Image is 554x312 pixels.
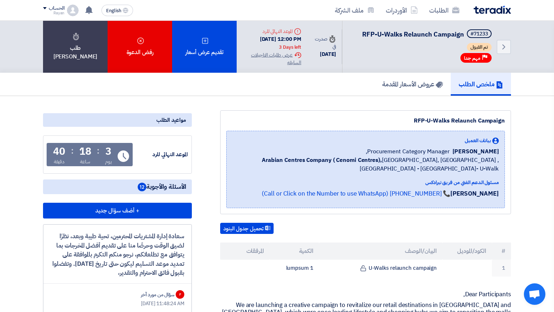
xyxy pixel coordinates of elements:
h5: ملخص الطلب [459,80,503,88]
div: #71233 [470,32,488,37]
div: Rayan [43,11,64,15]
span: English [106,8,121,13]
h5: RFP-U-Walks Relaunch Campaign [362,29,493,39]
td: 1 lumpsum [270,260,319,277]
div: F [176,290,184,299]
a: عروض الأسعار المقدمة [374,73,451,96]
div: يوم [105,158,112,165]
div: ساعة [80,158,90,165]
b: Arabian Centres Company ( Cenomi Centres), [262,156,382,164]
button: + أضف سؤال جديد [43,203,192,219]
a: الطلبات [423,2,465,19]
div: [DATE] 11:48:24 AM [51,300,184,307]
th: الكمية [270,243,319,260]
div: صدرت في [313,35,336,50]
div: طلب [PERSON_NAME] [43,21,108,73]
div: عرض طلبات التاجيلات السابقه [242,51,301,66]
img: profile_test.png [67,5,79,16]
div: [DATE] 12:00 PM [242,35,301,51]
p: Dear Participants, [220,291,511,298]
a: 📞 [PHONE_NUMBER] (Call or Click on the Number to use WhatsApp) [262,189,450,198]
div: تقديم عرض أسعار [172,21,237,73]
div: دقيقة [54,158,65,165]
strong: [PERSON_NAME] [450,189,499,198]
div: 3 [105,147,112,157]
a: ملخص الطلب [451,73,511,96]
div: الموعد النهائي للرد [134,150,188,159]
span: [GEOGRAPHIC_DATA], [GEOGRAPHIC_DATA] ,[GEOGRAPHIC_DATA] - [GEOGRAPHIC_DATA]- U-Walk [232,156,499,173]
div: : [71,144,74,157]
div: مواعيد الطلب [43,113,192,127]
button: تحميل جدول البنود [220,223,274,234]
div: : [97,144,99,157]
span: بيانات العميل [465,137,491,144]
td: U-Walks relaunch campaign [319,260,443,277]
span: [PERSON_NAME] [453,147,499,156]
span: تم القبول [467,43,492,52]
th: # [492,243,511,260]
div: RFP-U-Walks Relaunch Campaign [226,116,505,125]
th: البيان/الوصف [319,243,443,260]
img: Teradix logo [474,6,511,14]
div: الحساب [49,5,64,11]
div: 18 [79,147,91,157]
div: Open chat [524,283,545,305]
h5: عروض الأسعار المقدمة [382,80,443,88]
div: مسئول الدعم الفني من فريق تيرادكس [232,179,499,186]
span: 12 [138,183,146,191]
div: الموعد النهائي للرد [242,28,301,35]
span: RFP-U-Walks Relaunch Campaign [362,29,464,39]
th: الكود/الموديل [442,243,492,260]
th: المرفقات [220,243,270,260]
a: الأوردرات [380,2,423,19]
button: English [101,5,133,16]
div: [DATE] [313,50,336,58]
td: 1 [492,260,511,277]
div: سؤال من مورد آخر [141,291,174,298]
div: رفض الدعوة [108,21,172,73]
div: سعادة إدارة المشتريات المحترمين، تحية طيبة وبعد، نظرًا لضيق الوقت وحرصًا منا على تقديم أفضل المخر... [51,232,184,278]
div: 3 Days left [279,44,301,51]
span: الأسئلة والأجوبة [138,182,186,191]
span: مهم جدا [464,55,480,62]
a: ملف الشركة [329,2,380,19]
div: 40 [53,147,65,157]
span: Procurement Category Manager, [366,147,450,156]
